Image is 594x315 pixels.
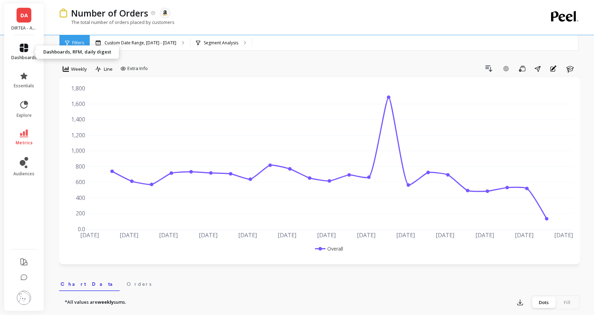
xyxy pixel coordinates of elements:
img: api.amazon.svg [162,10,168,16]
span: dashboards [11,55,37,61]
strong: weekly [97,299,114,305]
span: audiences [13,171,34,177]
nav: Tabs [59,275,580,291]
span: essentials [14,83,34,89]
span: Line [104,66,113,73]
p: Number of Orders [71,7,148,19]
p: *All values are sums. [65,299,126,306]
span: Weekly [71,66,87,73]
div: Fill [555,297,579,308]
p: Segment Analysis [204,40,238,46]
span: Extra Info [127,65,148,72]
p: The total number of orders placed by customers [59,19,175,25]
span: metrics [15,140,33,146]
span: explore [17,113,32,118]
img: profile picture [17,291,31,305]
span: Orders [127,281,151,288]
span: Chart Data [61,281,118,288]
div: Dots [532,297,555,308]
p: DIRTEA - Amazon [11,25,37,31]
span: DA [20,11,28,19]
img: header icon [59,8,68,17]
span: Filters [72,40,84,46]
p: Custom Date Range, [DATE] - [DATE] [105,40,176,46]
